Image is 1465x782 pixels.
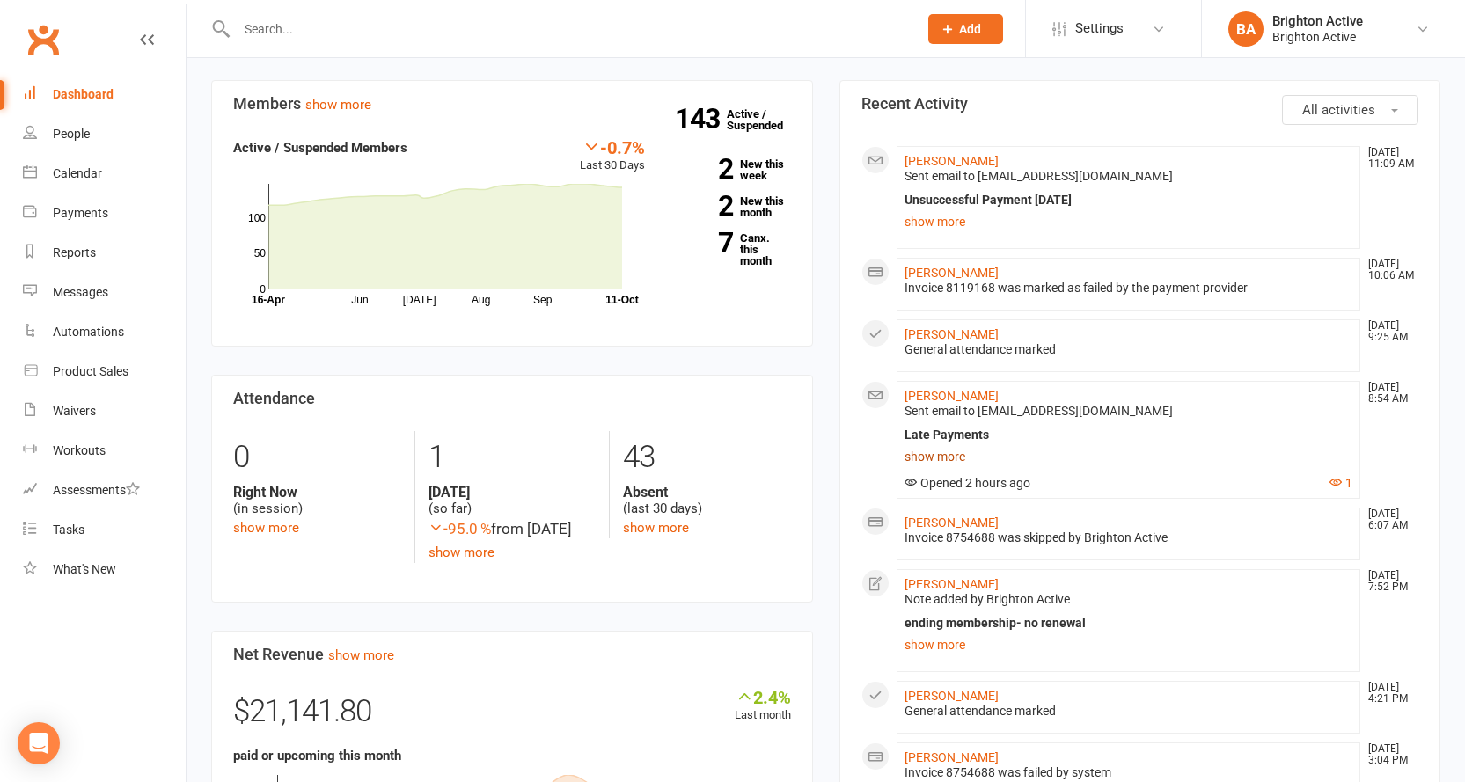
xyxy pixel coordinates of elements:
[905,592,1353,607] div: Note added by Brighton Active
[905,154,999,168] a: [PERSON_NAME]
[959,22,981,36] span: Add
[623,431,790,484] div: 43
[905,476,1030,490] span: Opened 2 hours ago
[623,484,790,517] div: (last 30 days)
[905,530,1353,545] div: Invoice 8754688 was skipped by Brighton Active
[23,312,186,352] a: Automations
[23,233,186,273] a: Reports
[231,17,905,41] input: Search...
[23,114,186,154] a: People
[23,431,186,471] a: Workouts
[53,245,96,259] div: Reports
[23,154,186,194] a: Calendar
[905,632,1353,657] a: show more
[1228,11,1264,47] div: BA
[905,193,1353,208] div: Unsuccessful Payment [DATE]
[905,704,1353,719] div: General attendance marked
[53,325,124,339] div: Automations
[233,95,791,113] h3: Members
[905,342,1353,357] div: General attendance marked
[1359,743,1417,766] time: [DATE] 3:04 PM
[53,443,106,457] div: Workouts
[23,550,186,589] a: What's New
[623,484,790,501] strong: Absent
[861,95,1419,113] h3: Recent Activity
[53,206,108,220] div: Payments
[53,562,116,576] div: What's New
[23,391,186,431] a: Waivers
[1359,259,1417,281] time: [DATE] 10:06 AM
[1359,320,1417,343] time: [DATE] 9:25 AM
[23,273,186,312] a: Messages
[23,352,186,391] a: Product Sales
[1359,682,1417,705] time: [DATE] 4:21 PM
[1359,382,1417,405] time: [DATE] 8:54 AM
[671,230,733,256] strong: 7
[18,722,60,764] div: Open Intercom Messenger
[905,209,1353,234] a: show more
[53,404,96,418] div: Waivers
[233,484,401,501] strong: Right Now
[905,577,999,591] a: [PERSON_NAME]
[735,687,791,706] div: 2.4%
[233,646,791,663] h3: Net Revenue
[233,687,791,745] div: $21,141.80
[1272,13,1363,29] div: Brighton Active
[905,515,999,530] a: [PERSON_NAME]
[905,389,999,403] a: [PERSON_NAME]
[23,510,186,550] a: Tasks
[905,281,1353,296] div: Invoice 8119168 was marked as failed by the payment provider
[1282,95,1418,125] button: All activities
[1329,476,1352,491] button: 1
[671,195,791,218] a: 2New this month
[53,523,84,537] div: Tasks
[429,517,596,541] div: from [DATE]
[1359,570,1417,593] time: [DATE] 7:52 PM
[23,75,186,114] a: Dashboard
[429,484,596,501] strong: [DATE]
[23,194,186,233] a: Payments
[53,285,108,299] div: Messages
[671,232,791,267] a: 7Canx. this month
[727,95,804,144] a: 143Active / Suspended
[53,127,90,141] div: People
[53,87,114,101] div: Dashboard
[21,18,65,62] a: Clubworx
[905,750,999,764] a: [PERSON_NAME]
[905,428,1353,442] div: Late Payments
[233,520,299,536] a: show more
[675,106,727,132] strong: 143
[53,166,102,180] div: Calendar
[328,647,394,663] a: show more
[928,14,1003,44] button: Add
[1359,147,1417,170] time: [DATE] 11:09 AM
[671,193,733,219] strong: 2
[53,364,128,378] div: Product Sales
[233,484,401,517] div: (in session)
[905,689,999,703] a: [PERSON_NAME]
[905,266,999,280] a: [PERSON_NAME]
[53,483,140,497] div: Assessments
[23,471,186,510] a: Assessments
[429,431,596,484] div: 1
[735,687,791,725] div: Last month
[905,327,999,341] a: [PERSON_NAME]
[580,137,645,175] div: Last 30 Days
[233,390,791,407] h3: Attendance
[233,431,401,484] div: 0
[305,97,371,113] a: show more
[905,404,1173,418] span: Sent email to [EMAIL_ADDRESS][DOMAIN_NAME]
[580,137,645,157] div: -0.7%
[905,765,1353,780] div: Invoice 8754688 was failed by system
[233,140,407,156] strong: Active / Suspended Members
[671,156,733,182] strong: 2
[1302,102,1375,118] span: All activities
[429,544,494,560] a: show more
[1359,508,1417,531] time: [DATE] 6:07 AM
[905,444,1353,469] a: show more
[1075,9,1124,48] span: Settings
[429,484,596,517] div: (so far)
[905,616,1353,631] div: ending membership- no renewal
[905,169,1173,183] span: Sent email to [EMAIL_ADDRESS][DOMAIN_NAME]
[1272,29,1363,45] div: Brighton Active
